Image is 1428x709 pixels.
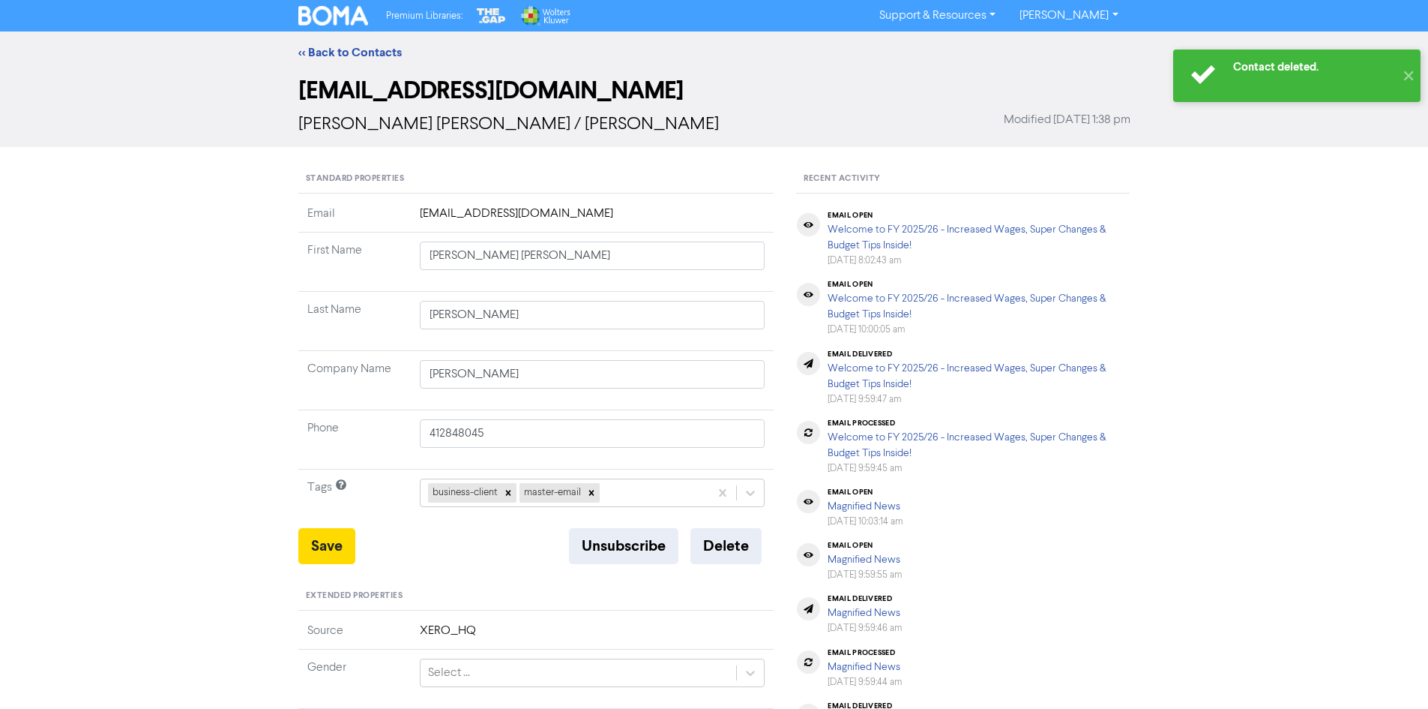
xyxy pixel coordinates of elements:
div: Select ... [428,664,470,682]
div: [DATE] 9:59:44 am [828,675,903,689]
td: Email [298,205,411,233]
div: master-email [519,483,583,503]
a: Magnified News [828,501,900,512]
div: email open [828,211,1129,220]
div: Standard Properties [298,165,774,194]
button: Delete [690,528,762,564]
button: Unsubscribe [569,528,678,564]
span: Modified [DATE] 1:38 pm [1004,111,1130,129]
div: email processed [828,419,1129,428]
div: [DATE] 9:59:55 am [828,568,903,582]
div: [DATE] 9:59:45 am [828,461,1129,476]
td: Company Name [298,351,411,410]
div: email open [828,541,903,550]
div: [DATE] 10:00:05 am [828,323,1129,337]
a: Magnified News [828,608,900,618]
a: Welcome to FY 2025/26 - Increased Wages, Super Changes & Budget Tips Inside! [828,224,1106,251]
div: [DATE] 9:59:46 am [828,621,903,635]
td: Phone [298,410,411,470]
div: Recent Activity [796,165,1130,194]
div: Extended Properties [298,582,774,611]
td: XERO_HQ [411,622,774,650]
div: business-client [428,483,500,503]
a: Support & Resources [867,4,1007,28]
img: Wolters Kluwer [519,6,570,26]
span: Premium Libraries: [386,11,463,21]
a: Magnified News [828,662,900,672]
div: [DATE] 8:02:43 am [828,254,1129,268]
a: Welcome to FY 2025/26 - Increased Wages, Super Changes & Budget Tips Inside! [828,293,1106,320]
div: email delivered [828,594,903,603]
td: [EMAIL_ADDRESS][DOMAIN_NAME] [411,205,774,233]
div: email processed [828,648,903,657]
div: [DATE] 10:03:14 am [828,515,903,529]
a: [PERSON_NAME] [1007,4,1130,28]
td: Tags [298,470,411,529]
button: Save [298,528,355,564]
div: email delivered [828,350,1129,359]
div: [DATE] 9:59:47 am [828,392,1129,407]
div: Contact deleted. [1233,59,1394,75]
td: Gender [298,649,411,708]
a: Magnified News [828,554,900,565]
a: Welcome to FY 2025/26 - Increased Wages, Super Changes & Budget Tips Inside! [828,432,1106,458]
td: Source [298,622,411,650]
td: Last Name [298,292,411,351]
a: << Back to Contacts [298,45,402,60]
h2: [EMAIL_ADDRESS][DOMAIN_NAME] [298,77,1130,105]
td: First Name [298,233,411,292]
div: email open [828,488,903,497]
div: email open [828,280,1129,289]
img: BOMA Logo [298,6,369,26]
iframe: Chat Widget [1353,637,1428,709]
a: Welcome to FY 2025/26 - Increased Wages, Super Changes & Budget Tips Inside! [828,363,1106,389]
img: The Gap [475,6,507,26]
span: [PERSON_NAME] [PERSON_NAME] / [PERSON_NAME] [298,116,719,134]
